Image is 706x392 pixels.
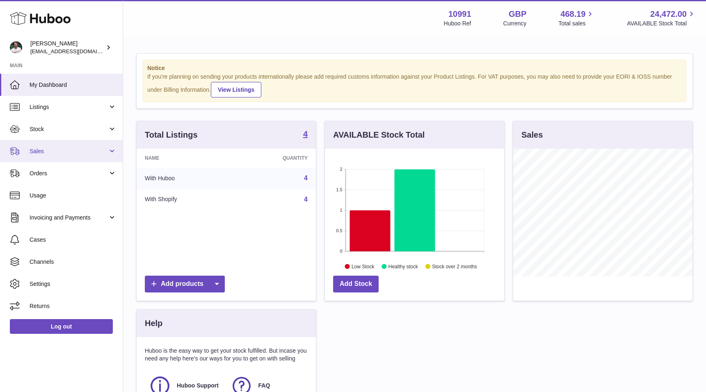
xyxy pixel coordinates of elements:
[340,208,342,213] text: 1
[145,129,198,140] h3: Total Listings
[503,20,527,27] div: Currency
[509,9,526,20] strong: GBP
[333,129,425,140] h3: AVAILABLE Stock Total
[145,347,308,363] p: Huboo is the easy way to get your stock fulfilled. But incase you need any help here's our ways f...
[444,20,471,27] div: Huboo Ref
[340,167,342,172] text: 2
[30,125,108,133] span: Stock
[30,103,108,111] span: Listings
[340,249,342,254] text: 0
[233,149,316,168] th: Quantity
[137,168,233,189] td: With Huboo
[304,196,308,203] a: 4
[303,130,308,140] a: 4
[388,263,418,269] text: Healthy stock
[147,73,682,97] div: If you're planning on sending your products internationally please add required customs informati...
[30,170,108,177] span: Orders
[258,382,270,390] span: FAQ
[137,189,233,210] td: With Shopify
[650,9,687,20] span: 24,472.00
[30,214,108,222] span: Invoicing and Payments
[30,40,104,55] div: [PERSON_NAME]
[558,9,595,27] a: 468.19 Total sales
[432,263,477,269] text: Stock over 2 months
[30,48,121,54] span: [EMAIL_ADDRESS][DOMAIN_NAME]
[147,64,682,72] strong: Notice
[137,149,233,168] th: Name
[560,9,585,20] span: 468.19
[30,81,117,89] span: My Dashboard
[558,20,595,27] span: Total sales
[10,319,113,334] a: Log out
[211,82,261,97] a: View Listings
[177,382,219,390] span: Huboo Support
[145,276,225,292] a: Add products
[145,318,162,329] h3: Help
[30,236,117,244] span: Cases
[352,263,375,269] text: Low Stock
[521,129,543,140] h3: Sales
[333,276,379,292] a: Add Stock
[30,192,117,199] span: Usage
[30,258,117,266] span: Channels
[627,20,696,27] span: AVAILABLE Stock Total
[30,280,117,288] span: Settings
[30,302,117,310] span: Returns
[30,147,108,155] span: Sales
[627,9,696,27] a: 24,472.00 AVAILABLE Stock Total
[448,9,471,20] strong: 10991
[10,41,22,54] img: timshieff@gmail.com
[304,174,308,181] a: 4
[303,130,308,138] strong: 4
[336,187,342,192] text: 1.5
[336,228,342,233] text: 0.5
